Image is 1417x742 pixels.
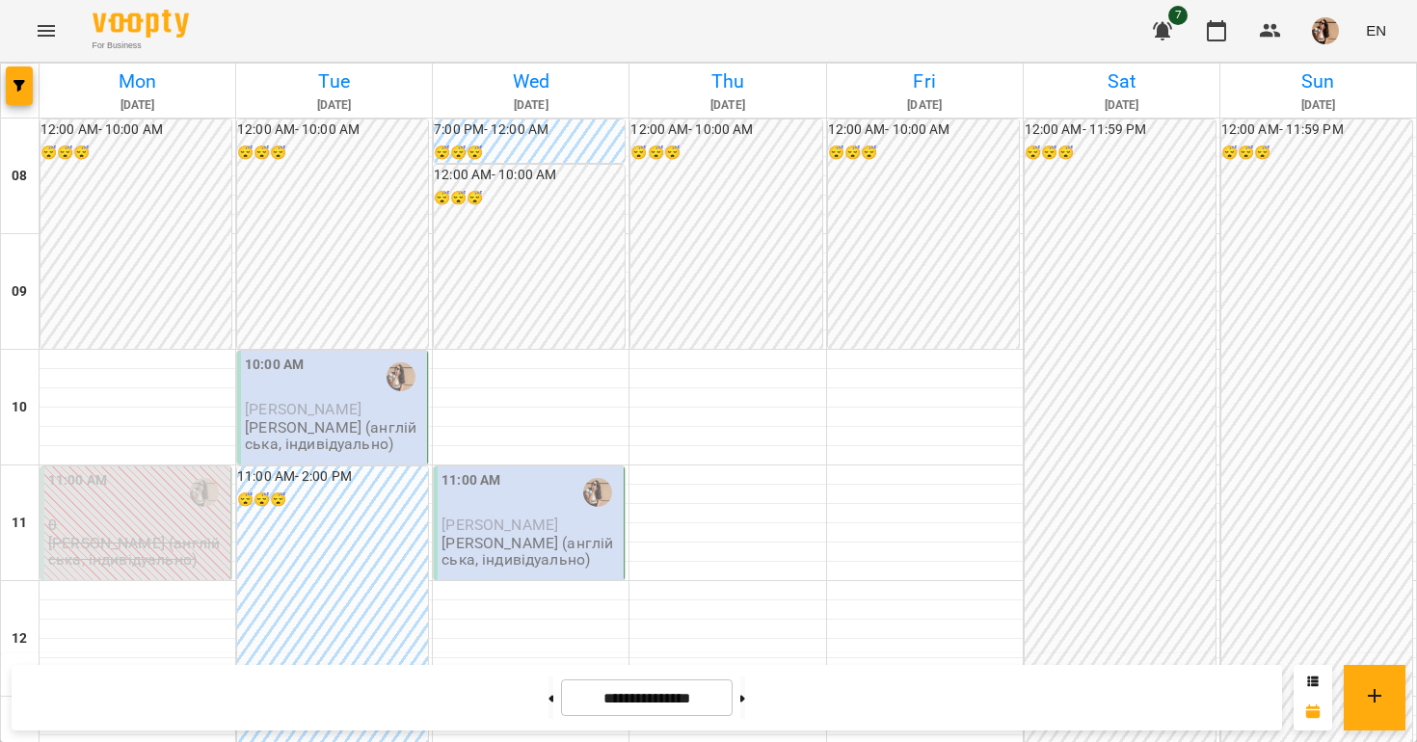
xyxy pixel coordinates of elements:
[237,466,428,488] h6: 11:00 AM - 2:00 PM
[1025,143,1216,164] h6: 😴😴😴
[1168,6,1188,25] span: 7
[830,96,1020,115] h6: [DATE]
[239,66,429,96] h6: Tue
[1358,13,1394,48] button: EN
[237,119,428,141] h6: 12:00 AM - 10:00 AM
[1366,20,1386,40] span: EN
[48,470,107,491] label: 11:00 AM
[93,10,189,38] img: Voopty Logo
[245,400,361,418] span: [PERSON_NAME]
[245,419,423,453] p: [PERSON_NAME] (англійська, індивідуально)
[1027,96,1216,115] h6: [DATE]
[23,8,69,54] button: Menu
[434,119,625,141] h6: 7:00 PM - 12:00 AM
[12,397,27,418] h6: 10
[12,166,27,187] h6: 08
[190,478,219,507] img: Малярська Христина Борисівна (а)
[387,362,415,391] img: Малярська Христина Борисівна (а)
[40,143,231,164] h6: 😴😴😴
[632,96,822,115] h6: [DATE]
[1312,17,1339,44] img: da26dbd3cedc0bbfae66c9bd16ef366e.jpeg
[93,40,189,52] span: For Business
[441,516,558,534] span: [PERSON_NAME]
[630,119,821,141] h6: 12:00 AM - 10:00 AM
[434,143,625,164] h6: 😴😴😴
[828,143,1019,164] h6: 😴😴😴
[830,66,1020,96] h6: Fri
[1221,143,1412,164] h6: 😴😴😴
[48,517,227,533] p: 0
[48,535,227,569] p: [PERSON_NAME] (англійська, індивідуально)
[436,66,626,96] h6: Wed
[42,96,232,115] h6: [DATE]
[245,355,304,376] label: 10:00 AM
[12,628,27,649] h6: 12
[12,513,27,534] h6: 11
[434,165,625,186] h6: 12:00 AM - 10:00 AM
[237,490,428,511] h6: 😴😴😴
[583,478,612,507] img: Малярська Христина Борисівна (а)
[239,96,429,115] h6: [DATE]
[441,535,620,569] p: [PERSON_NAME] (англійська, індивідуально)
[1223,96,1413,115] h6: [DATE]
[630,143,821,164] h6: 😴😴😴
[12,281,27,303] h6: 09
[632,66,822,96] h6: Thu
[1027,66,1216,96] h6: Sat
[441,470,500,491] label: 11:00 AM
[436,96,626,115] h6: [DATE]
[1223,66,1413,96] h6: Sun
[828,119,1019,141] h6: 12:00 AM - 10:00 AM
[1025,119,1216,141] h6: 12:00 AM - 11:59 PM
[1221,119,1412,141] h6: 12:00 AM - 11:59 PM
[237,143,428,164] h6: 😴😴😴
[40,119,231,141] h6: 12:00 AM - 10:00 AM
[434,188,625,209] h6: 😴😴😴
[42,66,232,96] h6: Mon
